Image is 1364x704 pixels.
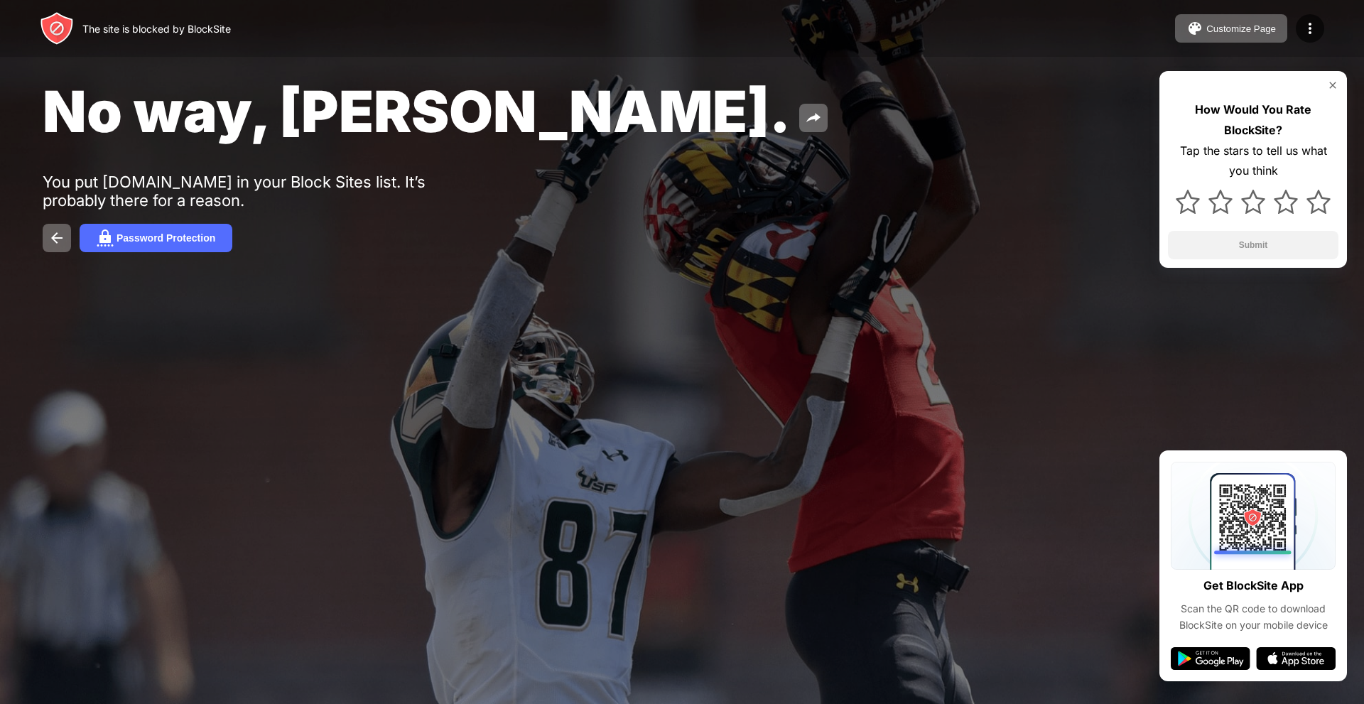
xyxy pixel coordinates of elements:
[80,224,232,252] button: Password Protection
[1301,20,1319,37] img: menu-icon.svg
[1168,99,1338,141] div: How Would You Rate BlockSite?
[1206,23,1276,34] div: Customize Page
[1274,190,1298,214] img: star.svg
[1241,190,1265,214] img: star.svg
[1176,190,1200,214] img: star.svg
[40,11,74,45] img: header-logo.svg
[1208,190,1233,214] img: star.svg
[1175,14,1287,43] button: Customize Page
[1256,647,1336,670] img: app-store.svg
[1171,601,1336,633] div: Scan the QR code to download BlockSite on your mobile device
[1168,141,1338,182] div: Tap the stars to tell us what you think
[1168,231,1338,259] button: Submit
[1327,80,1338,91] img: rate-us-close.svg
[1171,462,1336,570] img: qrcode.svg
[805,109,822,126] img: share.svg
[117,232,215,244] div: Password Protection
[43,173,482,210] div: You put [DOMAIN_NAME] in your Block Sites list. It’s probably there for a reason.
[1186,20,1203,37] img: pallet.svg
[43,77,791,146] span: No way, [PERSON_NAME].
[48,229,65,247] img: back.svg
[97,229,114,247] img: password.svg
[82,23,231,35] div: The site is blocked by BlockSite
[1306,190,1331,214] img: star.svg
[1203,575,1304,596] div: Get BlockSite App
[1171,647,1250,670] img: google-play.svg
